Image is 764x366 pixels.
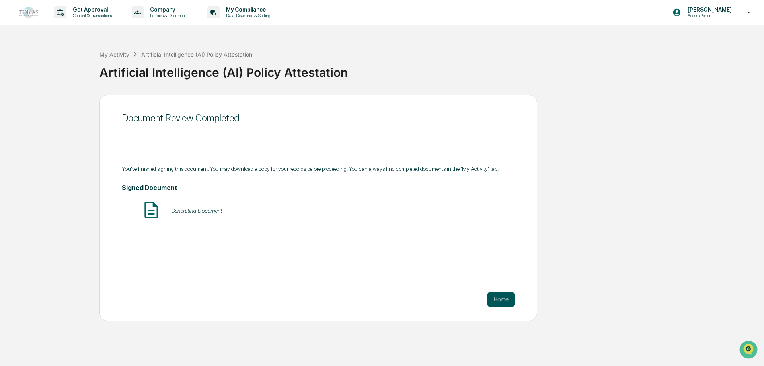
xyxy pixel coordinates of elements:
div: Generating Document [171,207,222,214]
div: Artificial Intelligence (AI) Policy Attestation [99,59,760,80]
button: Start new chat [135,63,145,73]
div: 🗄️ [58,101,64,108]
span: Attestations [66,100,99,108]
p: My Compliance [220,6,276,13]
p: Policies & Documents [144,13,191,18]
div: We're available if you need us! [27,69,101,75]
iframe: Open customer support [739,340,760,361]
p: Get Approval [66,6,116,13]
img: Document Icon [141,200,161,220]
p: Data, Deadlines & Settings [220,13,276,18]
div: 🔎 [8,116,14,123]
div: My Activity [99,51,129,58]
p: Access Person [681,13,736,18]
p: Content & Transactions [66,13,116,18]
a: 🖐️Preclearance [5,97,55,112]
p: [PERSON_NAME] [681,6,736,13]
div: Artificial Intelligence (AI) Policy Attestation [141,51,252,58]
a: Powered byPylon [56,135,96,141]
button: Home [487,292,515,307]
a: 🗄️Attestations [55,97,102,112]
span: Preclearance [16,100,51,108]
div: Document Review Completed [122,112,515,124]
img: 1746055101610-c473b297-6a78-478c-a979-82029cc54cd1 [8,61,22,75]
span: Data Lookup [16,115,50,123]
h4: Signed Document [122,184,515,192]
a: 🔎Data Lookup [5,112,53,127]
div: You've finished signing this document. You may download a copy for your records before proceeding... [122,166,515,172]
p: Company [144,6,191,13]
div: Start new chat [27,61,131,69]
p: How can we help? [8,17,145,29]
span: Pylon [79,135,96,141]
img: logo [19,7,38,18]
div: 🖐️ [8,101,14,108]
